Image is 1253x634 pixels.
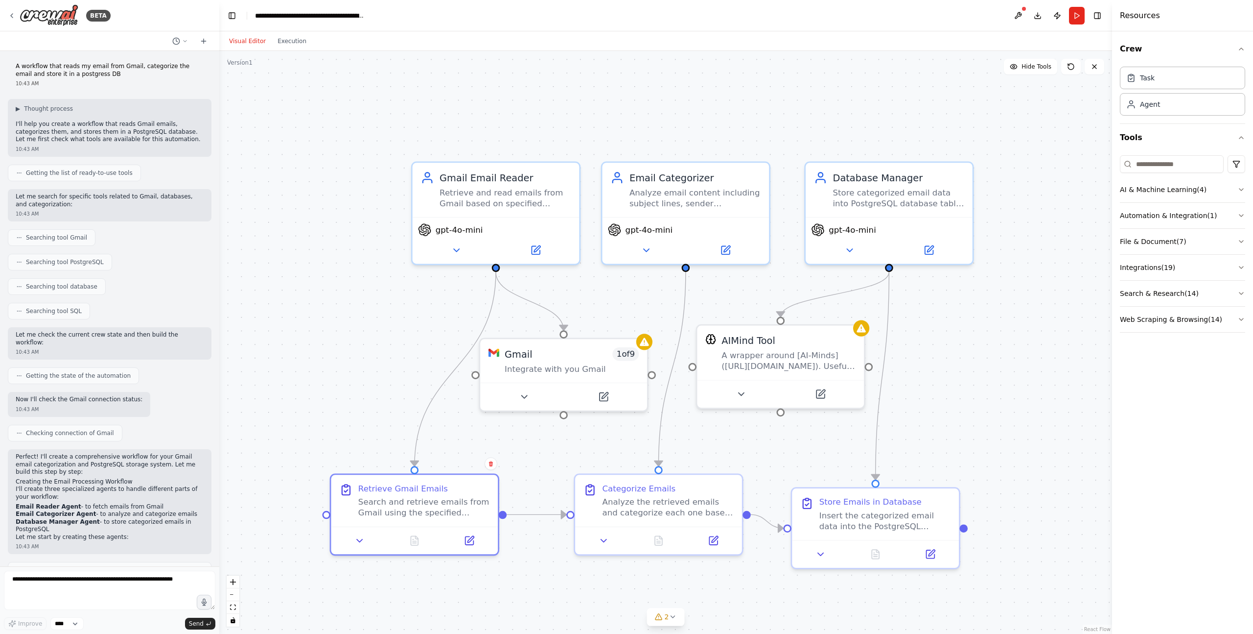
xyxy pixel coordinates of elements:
[227,59,253,67] div: Version 1
[907,546,953,562] button: Open in side panel
[1120,35,1245,63] button: Crew
[626,224,673,235] span: gpt-4o-mini
[630,533,687,549] button: No output available
[16,63,204,78] p: A workflow that reads my email from Gmail, categorize the email and store it in a postgress DB
[603,497,734,518] div: Analyze the retrieved emails and categorize each one based on content, sender, and context. Apply...
[185,618,215,630] button: Send
[1120,10,1160,22] h4: Resources
[408,272,503,466] g: Edge from e1e58151-79f9-4c54-a9ee-fc3af42f3322 to 0f1cea4c-acae-4da0-a07e-f301f48ad49d
[505,347,533,361] div: Gmail
[647,608,685,626] button: 2
[505,364,639,374] div: Integrate with you Gmail
[227,576,239,588] button: zoom in
[16,543,204,550] div: 10:43 AM
[1021,63,1051,71] span: Hide Tools
[1120,63,1245,123] div: Crew
[16,486,204,501] p: I'll create three specialized agents to handle different parts of your workflow:
[16,121,204,144] p: I'll help you create a workflow that reads Gmail emails, categorizes them, and stores them in a P...
[4,617,46,630] button: Improve
[227,601,239,614] button: fit view
[652,272,693,466] g: Edge from 60094eb0-7dbe-4970-9e77-968d950af34e to 1692a2d9-62d9-4e5e-8999-f2c5f3b53ea4
[16,146,204,153] div: 10:43 AM
[16,348,204,356] div: 10:43 AM
[565,389,642,405] button: Open in side panel
[16,503,81,510] strong: Email Reader Agent
[26,169,133,177] span: Getting the list of ready-to-use tools
[479,338,648,412] div: GmailGmail1of9Integrate with you Gmail
[20,4,78,26] img: Logo
[272,35,312,47] button: Execution
[16,518,100,525] strong: Database Manager Agent
[16,210,204,218] div: 10:43 AM
[16,511,204,518] li: - to analyze and categorize emails
[358,497,490,518] div: Search and retrieve emails from Gmail using the specified search criteria: {search_query}. Filter...
[386,533,443,549] button: No output available
[1140,73,1155,83] div: Task
[197,595,211,610] button: Click to speak your automation idea
[1091,9,1104,23] button: Hide right sidebar
[1120,203,1245,228] button: Automation & Integration(1)
[1120,255,1245,280] button: Integrations(19)
[687,242,764,258] button: Open in side panel
[86,10,111,22] div: BETA
[16,503,204,511] li: - to fetch emails from Gmail
[705,334,716,344] img: AIMindTool
[665,612,669,622] span: 2
[629,171,761,185] div: Email Categorizer
[1120,281,1245,306] button: Search & Research(14)
[223,35,272,47] button: Visual Editor
[612,347,639,361] span: Number of enabled actions
[440,187,571,209] div: Retrieve and read emails from Gmail based on specified search criteria such as {search_query}, {d...
[489,272,570,330] g: Edge from e1e58151-79f9-4c54-a9ee-fc3af42f3322 to 220a34b3-4045-41e0-af7f-7fef8ba42af6
[1140,99,1160,109] div: Agent
[436,224,483,235] span: gpt-4o-mini
[227,576,239,627] div: React Flow controls
[16,406,142,413] div: 10:43 AM
[16,80,204,87] div: 10:43 AM
[16,331,204,346] p: Let me check the current crew state and then build the workflow:
[16,193,204,208] p: Let me search for specific tools related to Gmail, databases, and categorization:
[18,620,42,628] span: Improve
[1120,229,1245,254] button: File & Document(7)
[721,334,775,347] div: AIMind Tool
[16,105,20,113] span: ▶
[26,258,104,266] span: Searching tool PostgreSQL
[168,35,192,47] button: Switch to previous chat
[847,546,904,562] button: No output available
[574,474,743,556] div: Categorize EmailsAnalyze the retrieved emails and categorize each one based on content, sender, a...
[819,497,922,508] div: Store Emails in Database
[26,283,97,291] span: Searching tool database
[774,272,896,317] g: Edge from 13e09a45-7502-45ac-8f06-d669c358213c to 668c615b-f918-4073-a7fa-b6e0bbcd0173
[16,534,204,541] p: Let me start by creating these agents:
[358,483,448,494] div: Retrieve Gmail Emails
[26,429,114,437] span: Checking connection of Gmail
[497,242,574,258] button: Open in side panel
[829,224,876,235] span: gpt-4o-mini
[603,483,676,494] div: Categorize Emails
[16,511,96,517] strong: Email Categorizer Agent
[26,372,131,380] span: Getting the state of the automation
[1120,177,1245,202] button: AI & Machine Learning(4)
[485,458,497,470] button: Delete node
[16,478,204,486] h2: Creating the Email Processing Workflow
[819,510,951,532] div: Insert the categorized email data into the PostgreSQL database table {table_name}. Create databas...
[488,347,499,358] img: Gmail
[601,161,770,265] div: Email CategorizerAnalyze email content including subject lines, sender information, and message b...
[1120,151,1245,341] div: Tools
[189,620,204,628] span: Send
[751,508,783,535] g: Edge from 1692a2d9-62d9-4e5e-8999-f2c5f3b53ea4 to 8e754d92-6012-4a60-8c99-3a7568378042
[782,386,859,402] button: Open in side panel
[446,533,492,549] button: Open in side panel
[629,187,761,209] div: Analyze email content including subject lines, sender information, and message body to categorize...
[16,453,204,476] p: Perfect! I'll create a comprehensive workflow for your Gmail email categorization and PostgreSQL ...
[26,307,82,315] span: Searching tool SQL
[791,487,960,569] div: Store Emails in DatabaseInsert the categorized email data into the PostgreSQL database table {tab...
[24,105,73,113] span: Thought process
[890,242,967,258] button: Open in side panel
[16,105,73,113] button: ▶Thought process
[411,161,580,265] div: Gmail Email ReaderRetrieve and read emails from Gmail based on specified search criteria such as ...
[721,350,856,371] div: A wrapper around [AI-Minds]([URL][DOMAIN_NAME]). Useful for when you need answers to questions fr...
[1120,124,1245,151] button: Tools
[507,508,566,521] g: Edge from 0f1cea4c-acae-4da0-a07e-f301f48ad49d to 1692a2d9-62d9-4e5e-8999-f2c5f3b53ea4
[26,234,87,242] span: Searching tool Gmail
